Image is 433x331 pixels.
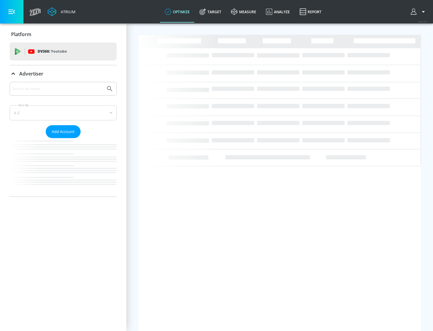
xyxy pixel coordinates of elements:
p: Advertiser [19,70,43,77]
div: Atrium [58,9,75,14]
a: Analyze [261,1,295,23]
div: Advertiser [10,65,117,82]
a: optimize [160,1,195,23]
label: Sort By [17,103,30,107]
a: Target [195,1,226,23]
div: DV360: Youtube [10,42,117,60]
p: DV360: [38,48,67,55]
div: Platform [10,26,117,43]
div: Advertiser [10,82,117,196]
a: measure [226,1,261,23]
nav: list of Advertiser [10,138,117,196]
div: A-Z [10,105,117,120]
p: Youtube [51,48,67,54]
a: Report [295,1,326,23]
input: Search by name [12,85,103,93]
span: v 4.24.0 [419,20,427,23]
a: Atrium [48,7,75,16]
button: Add Account [46,125,81,138]
p: Platform [11,31,31,38]
span: Add Account [52,128,75,135]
